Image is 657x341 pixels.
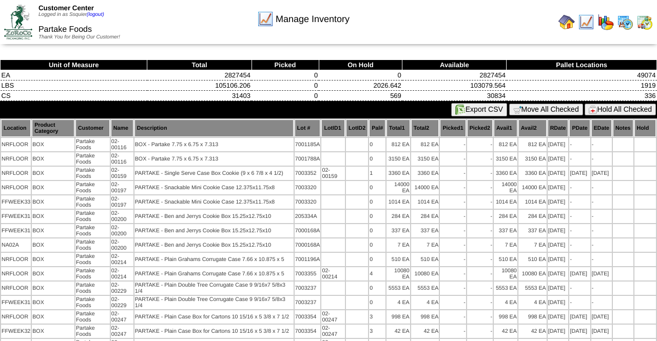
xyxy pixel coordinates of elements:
td: 337 EA [387,224,410,237]
td: [DATE] [569,267,590,280]
td: 205334A [295,210,321,223]
td: 02-00116 [111,152,133,166]
td: [DATE] [548,296,569,309]
td: - [467,296,493,309]
td: 02-00200 [111,224,133,237]
td: [DATE] [569,167,590,180]
td: - [467,310,493,324]
td: 284 EA [387,210,410,223]
td: NRFLOOR [1,167,31,180]
td: 42 EA [518,325,547,338]
th: Lot # [295,119,321,137]
td: 510 EA [411,253,439,266]
td: - [591,224,612,237]
th: Total [147,60,252,70]
td: 7001196A [295,253,321,266]
td: 02-00214 [111,253,133,266]
td: - [440,238,466,252]
td: 0 [369,238,385,252]
td: 7003320 [295,181,321,194]
td: 02-00214 [321,267,345,280]
td: - [467,195,493,209]
td: - [467,181,493,194]
td: 998 EA [494,310,517,324]
td: EA [1,70,147,81]
td: CS [1,91,147,101]
span: Logged in as Ssquier [38,12,104,17]
td: Partake Foods [75,195,110,209]
td: 02-00247 [111,310,133,324]
img: line_graph.gif [257,11,274,27]
td: PARTAKE - Plain Case Box for Cartons 10 15/16 x 5 3/8 x 7 1/2 [134,310,294,324]
td: 812 EA [387,138,410,151]
td: 0 [319,70,402,81]
td: FFWEEK31 [1,210,31,223]
th: Pal# [369,119,385,137]
td: 10080 EA [518,267,547,280]
td: 2827454 [402,70,507,81]
td: - [591,138,612,151]
td: NRFLOOR [1,267,31,280]
td: [DATE] [591,167,612,180]
td: - [440,325,466,338]
th: Product Category [32,119,74,137]
td: BOX [32,325,74,338]
td: [DATE] [591,325,612,338]
td: 812 EA [494,138,517,151]
td: NRFLOOR [1,181,31,194]
td: - [569,152,590,166]
td: FFWEEK31 [1,296,31,309]
td: NRFLOOR [1,310,31,324]
td: [DATE] [548,224,569,237]
th: Location [1,119,31,137]
td: BOX [32,296,74,309]
td: PARTAKE - Plain Double Tree Corrugate Case 9 9/16x7 5/8x3 1/4 [134,296,294,309]
td: [DATE] [548,253,569,266]
td: 337 EA [411,224,439,237]
td: 02-00159 [321,167,345,180]
td: - [569,181,590,194]
td: PARTAKE - Ben and Jerrys Cookie Box 15.25x12.75x10 [134,238,294,252]
td: 02-00247 [321,310,345,324]
td: 5553 EA [387,282,410,295]
td: Partake Foods [75,224,110,237]
td: BOX [32,224,74,237]
button: Hold All Checked [585,104,656,115]
td: 02-00197 [111,195,133,209]
td: 02-00159 [111,167,133,180]
td: 49074 [507,70,657,81]
td: 3360 EA [518,167,547,180]
td: 1014 EA [518,195,547,209]
span: Customer Center [38,4,94,12]
td: - [440,224,466,237]
td: BOX [32,181,74,194]
td: Partake Foods [75,138,110,151]
td: [DATE] [548,138,569,151]
td: 284 EA [518,210,547,223]
td: 0 [369,282,385,295]
td: - [440,282,466,295]
td: - [591,181,612,194]
th: Picked [252,60,319,70]
td: 1014 EA [411,195,439,209]
td: [DATE] [548,310,569,324]
td: 7001788A [295,152,321,166]
td: - [467,282,493,295]
td: 5553 EA [411,282,439,295]
td: - [440,181,466,194]
td: 02-00116 [111,138,133,151]
td: 337 EA [494,224,517,237]
td: 7001185A [295,138,321,151]
td: - [569,296,590,309]
td: 1014 EA [387,195,410,209]
td: 02-00229 [111,296,133,309]
td: - [467,210,493,223]
td: 337 EA [518,224,547,237]
td: 02-00200 [111,210,133,223]
td: - [569,195,590,209]
td: 0 [369,181,385,194]
td: 284 EA [494,210,517,223]
td: 31403 [147,91,252,101]
td: - [591,210,612,223]
th: On Hold [319,60,402,70]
